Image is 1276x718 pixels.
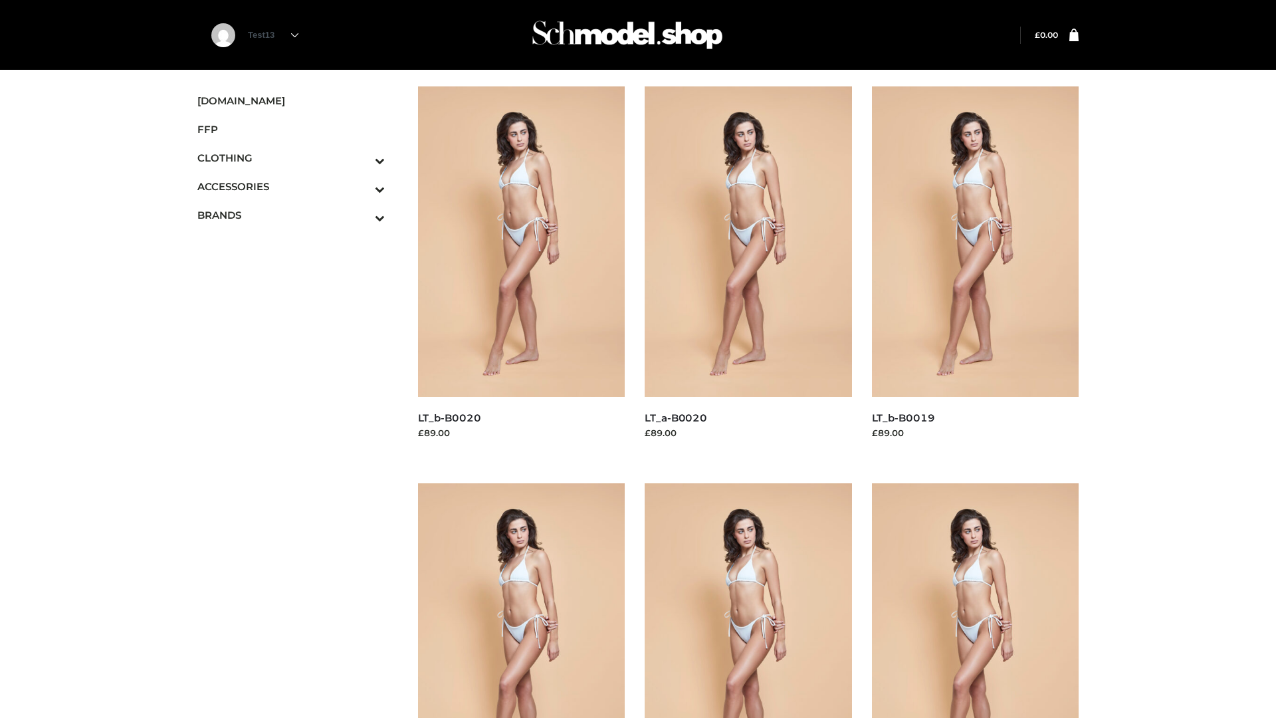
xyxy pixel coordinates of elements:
a: LT_b-B0020 [418,412,481,424]
a: LT_b-B0019 [872,412,935,424]
a: BRANDSToggle Submenu [197,201,385,229]
a: LT_a-B0020 [645,412,707,424]
div: £89.00 [645,426,852,439]
a: Read more [872,441,921,452]
div: £89.00 [872,426,1079,439]
a: Read more [418,441,467,452]
bdi: 0.00 [1035,30,1058,40]
a: ACCESSORIESToggle Submenu [197,172,385,201]
a: FFP [197,115,385,144]
span: CLOTHING [197,150,385,166]
a: [DOMAIN_NAME] [197,86,385,115]
a: Read more [645,441,694,452]
span: BRANDS [197,207,385,223]
a: Test13 [248,30,298,40]
span: ACCESSORIES [197,179,385,194]
a: CLOTHINGToggle Submenu [197,144,385,172]
img: Schmodel Admin 964 [528,9,727,61]
button: Toggle Submenu [338,201,385,229]
a: £0.00 [1035,30,1058,40]
span: [DOMAIN_NAME] [197,93,385,108]
span: £ [1035,30,1040,40]
span: FFP [197,122,385,137]
button: Toggle Submenu [338,144,385,172]
div: £89.00 [418,426,625,439]
button: Toggle Submenu [338,172,385,201]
